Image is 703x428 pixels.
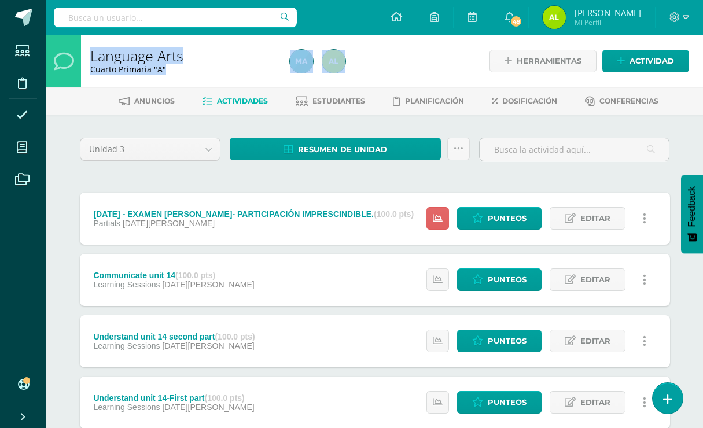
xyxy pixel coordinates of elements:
[123,219,215,228] span: [DATE][PERSON_NAME]
[488,269,527,290] span: Punteos
[162,341,254,350] span: [DATE][PERSON_NAME]
[93,403,160,412] span: Learning Sessions
[93,209,414,219] div: [DATE] - EXAMEN [PERSON_NAME]- PARTICIPACIÓN IMPRESCINDIBLE.
[488,330,527,352] span: Punteos
[457,330,542,352] a: Punteos
[488,392,527,413] span: Punteos
[162,403,254,412] span: [DATE][PERSON_NAME]
[217,97,268,105] span: Actividades
[290,50,313,73] img: 35c103483f50a0d8d9909155e3ecc53e.png
[630,50,674,72] span: Actividad
[687,186,697,227] span: Feedback
[93,280,160,289] span: Learning Sessions
[93,341,160,350] span: Learning Sessions
[580,269,610,290] span: Editar
[502,97,557,105] span: Dosificación
[203,92,268,110] a: Actividades
[90,47,276,64] h1: Language Arts
[492,92,557,110] a: Dosificación
[602,50,689,72] a: Actividad
[393,92,464,110] a: Planificación
[457,391,542,414] a: Punteos
[175,271,215,280] strong: (100.0 pts)
[312,97,365,105] span: Estudiantes
[162,280,254,289] span: [DATE][PERSON_NAME]
[580,330,610,352] span: Editar
[93,271,254,280] div: Communicate unit 14
[93,332,255,341] div: Understand unit 14 second part
[93,393,254,403] div: Understand unit 14-First part
[580,208,610,229] span: Editar
[543,6,566,29] img: 0ff697a5778ac9fcd5328353e113c3de.png
[134,97,175,105] span: Anuncios
[89,138,189,160] span: Unidad 3
[90,64,276,75] div: Cuarto Primaria 'A'
[90,46,183,65] a: Language Arts
[205,393,245,403] strong: (100.0 pts)
[119,92,175,110] a: Anuncios
[517,50,581,72] span: Herramientas
[575,17,641,27] span: Mi Perfil
[215,332,255,341] strong: (100.0 pts)
[510,15,522,28] span: 49
[230,138,441,160] a: Resumen de unidad
[80,138,220,160] a: Unidad 3
[296,92,365,110] a: Estudiantes
[480,138,669,161] input: Busca la actividad aquí...
[457,268,542,291] a: Punteos
[681,175,703,253] button: Feedback - Mostrar encuesta
[374,209,414,219] strong: (100.0 pts)
[580,392,610,413] span: Editar
[488,208,527,229] span: Punteos
[489,50,597,72] a: Herramientas
[599,97,658,105] span: Conferencias
[585,92,658,110] a: Conferencias
[322,50,345,73] img: 0ff697a5778ac9fcd5328353e113c3de.png
[298,139,387,160] span: Resumen de unidad
[405,97,464,105] span: Planificación
[457,207,542,230] a: Punteos
[93,219,120,228] span: Partials
[575,7,641,19] span: [PERSON_NAME]
[54,8,297,27] input: Busca un usuario...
